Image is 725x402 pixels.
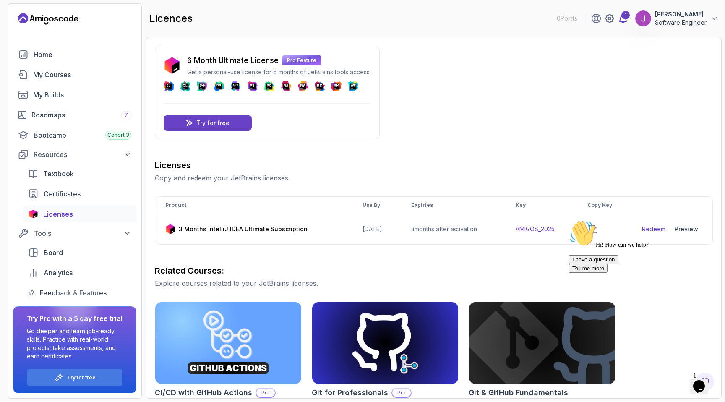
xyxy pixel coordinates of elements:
p: Get a personal-use license for 6 months of JetBrains tools access. [187,68,371,76]
span: Hi! How can we help? [3,25,83,31]
img: Git for Professionals card [312,302,458,384]
a: builds [13,86,136,103]
h2: licences [149,12,193,25]
img: :wave: [3,3,30,30]
span: 7 [125,112,128,118]
td: [DATE] [352,214,401,245]
button: Tell me more [3,47,42,56]
a: Try for free [164,115,252,131]
button: Resources [13,147,136,162]
div: 1 [621,11,630,19]
iframe: chat widget [690,368,717,394]
iframe: chat widget [566,217,717,364]
th: Copy Key [577,197,632,214]
img: Git & GitHub Fundamentals card [469,302,615,384]
span: Analytics [44,268,73,278]
div: My Builds [33,90,131,100]
a: feedback [23,285,136,301]
a: roadmaps [13,107,136,123]
button: Tools [13,226,136,241]
p: Explore courses related to your JetBrains licenses. [155,278,713,288]
p: Go deeper and learn job-ready skills. Practice with real-world projects, take assessments, and ea... [27,327,123,360]
a: 1 [618,13,628,23]
p: Pro Feature [282,55,321,65]
a: textbook [23,165,136,182]
th: Key [506,197,577,214]
div: Resources [34,149,131,159]
p: Try for free [196,119,229,127]
img: CI/CD with GitHub Actions card [155,302,301,384]
p: Pro [392,389,411,397]
a: home [13,46,136,63]
span: Licenses [43,209,73,219]
p: Pro [256,389,275,397]
a: licenses [23,206,136,222]
a: Landing page [18,12,78,26]
h2: Git & GitHub Fundamentals [469,387,568,399]
th: Product [155,197,352,214]
span: Cohort 3 [107,132,129,138]
h3: Related Courses: [155,265,713,277]
span: Certificates [44,189,81,199]
h3: Licenses [155,159,713,171]
span: Textbook [43,169,74,179]
a: board [23,244,136,261]
th: Use By [352,197,401,214]
td: 3 months after activation [401,214,506,245]
a: courses [13,66,136,83]
th: Expiries [401,197,506,214]
p: Software Engineer [655,18,707,27]
p: 3 Months IntelliJ IDEA Ultimate Subscription [179,225,308,233]
img: jetbrains icon [164,57,180,74]
p: [PERSON_NAME] [655,10,707,18]
a: certificates [23,185,136,202]
p: 0 Points [557,14,577,23]
div: Tools [34,228,131,238]
span: Board [44,248,63,258]
a: Try for free [67,374,96,381]
div: My Courses [33,70,131,80]
a: analytics [23,264,136,281]
td: AMIGOS_2025 [506,214,577,245]
span: Feedback & Features [40,288,107,298]
img: jetbrains icon [165,224,175,234]
button: Try for free [27,369,123,386]
h2: CI/CD with GitHub Actions [155,387,252,399]
img: jetbrains icon [28,210,38,218]
div: Bootcamp [34,130,131,140]
a: bootcamp [13,127,136,144]
div: Roadmaps [31,110,131,120]
p: Copy and redeem your JetBrains licenses. [155,173,713,183]
img: user profile image [635,10,651,26]
div: Home [34,50,131,60]
button: user profile image[PERSON_NAME]Software Engineer [635,10,718,27]
h2: Git for Professionals [312,387,388,399]
p: 6 Month Ultimate License [187,55,279,66]
div: 👋Hi! How can we help?I have a questionTell me more [3,3,154,56]
button: I have a question [3,39,53,47]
